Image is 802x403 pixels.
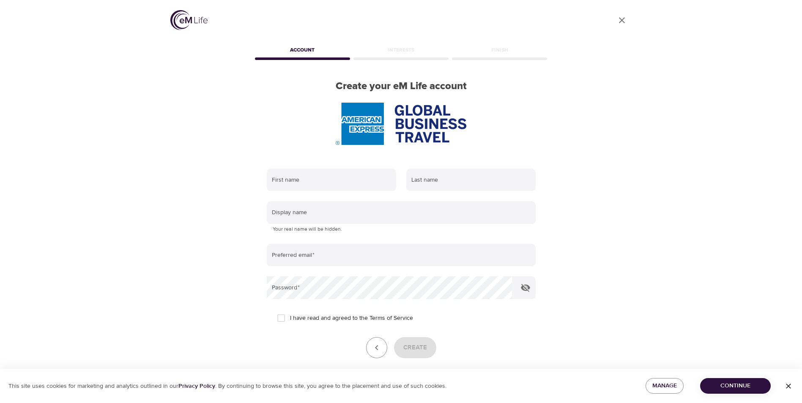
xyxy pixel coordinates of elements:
[170,10,208,30] img: logo
[707,381,764,391] span: Continue
[178,382,215,390] a: Privacy Policy
[700,378,771,394] button: Continue
[290,314,413,323] span: I have read and agreed to the
[253,80,549,93] h2: Create your eM Life account
[273,225,530,234] p: Your real name will be hidden.
[370,314,413,323] a: Terms of Service
[336,103,466,145] img: AmEx%20GBT%20logo.png
[652,381,677,391] span: Manage
[646,378,684,394] button: Manage
[612,10,632,30] a: close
